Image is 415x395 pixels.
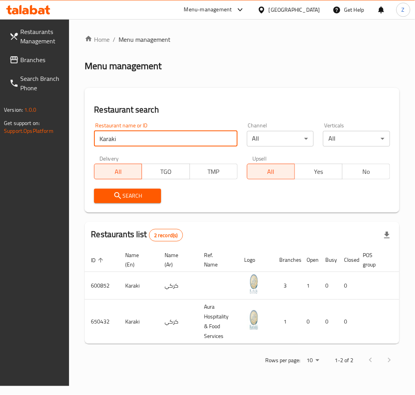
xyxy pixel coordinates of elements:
[119,272,158,300] td: Karaki
[142,164,190,179] button: TGO
[145,166,186,177] span: TGO
[94,189,161,203] button: Search
[238,248,273,272] th: Logo
[184,5,232,14] div: Menu-management
[190,164,238,179] button: TMP
[4,126,53,136] a: Support.OpsPlatform
[158,300,198,344] td: كركي
[3,50,69,69] a: Branches
[323,131,390,147] div: All
[247,131,314,147] div: All
[149,229,183,241] div: Total records count
[247,164,295,179] button: All
[250,166,292,177] span: All
[94,104,390,116] h2: Restaurant search
[300,248,319,272] th: Open
[98,166,139,177] span: All
[100,191,155,201] span: Search
[193,166,234,177] span: TMP
[338,248,356,272] th: Closed
[91,256,106,265] span: ID
[342,164,390,179] button: No
[158,272,198,300] td: كركي
[265,356,300,365] p: Rows per page:
[244,274,264,294] img: Karaki
[3,22,69,50] a: Restaurants Management
[338,300,356,344] td: 0
[269,5,320,14] div: [GEOGRAPHIC_DATA]
[338,272,356,300] td: 0
[298,166,339,177] span: Yes
[149,232,183,239] span: 2 record(s)
[20,27,63,46] span: Restaurants Management
[319,300,338,344] td: 0
[273,272,300,300] td: 3
[20,74,63,93] span: Search Branch Phone
[99,156,119,161] label: Delivery
[273,248,300,272] th: Branches
[3,69,69,97] a: Search Branch Phone
[252,156,267,161] label: Upsell
[319,248,338,272] th: Busy
[91,229,183,241] h2: Restaurants list
[85,35,399,44] nav: breadcrumb
[300,272,319,300] td: 1
[94,164,142,179] button: All
[198,300,238,344] td: Aura Hospitality & Food Services
[244,310,264,330] img: Karaki
[402,5,405,14] span: Z
[85,35,110,44] a: Home
[4,118,40,128] span: Get support on:
[85,272,119,300] td: 600852
[346,166,387,177] span: No
[165,250,188,269] span: Name (Ar)
[378,226,396,245] div: Export file
[24,105,36,115] span: 1.0.0
[20,55,63,64] span: Branches
[294,164,342,179] button: Yes
[113,35,115,44] li: /
[94,131,237,147] input: Search for restaurant name or ID..
[363,250,386,269] span: POS group
[303,355,322,366] div: Rows per page:
[204,250,229,269] span: Ref. Name
[119,35,170,44] span: Menu management
[319,272,338,300] td: 0
[300,300,319,344] td: 0
[273,300,300,344] td: 1
[85,60,161,72] h2: Menu management
[4,105,23,115] span: Version:
[125,250,149,269] span: Name (En)
[335,356,353,365] p: 1-2 of 2
[85,300,119,344] td: 650432
[119,300,158,344] td: Karaki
